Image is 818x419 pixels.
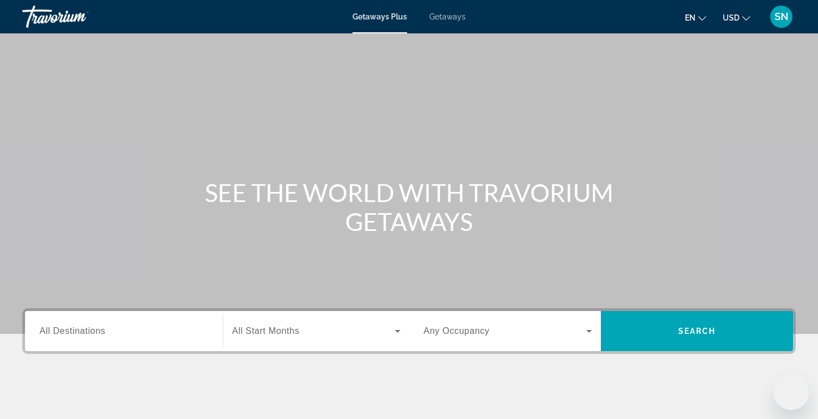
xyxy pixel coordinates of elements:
[200,178,618,236] h1: SEE THE WORLD WITH TRAVORIUM GETAWAYS
[723,9,750,26] button: Change currency
[773,374,809,410] iframe: Bouton de lancement de la fenêtre de messagerie
[601,311,793,351] button: Search
[25,311,793,351] div: Search widget
[775,11,788,22] span: SN
[723,13,739,22] span: USD
[22,2,134,31] a: Travorium
[678,327,716,336] span: Search
[767,5,796,28] button: User Menu
[40,326,105,336] span: All Destinations
[685,13,695,22] span: en
[685,9,706,26] button: Change language
[424,326,490,336] span: Any Occupancy
[232,326,300,336] span: All Start Months
[429,12,466,21] a: Getaways
[352,12,407,21] a: Getaways Plus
